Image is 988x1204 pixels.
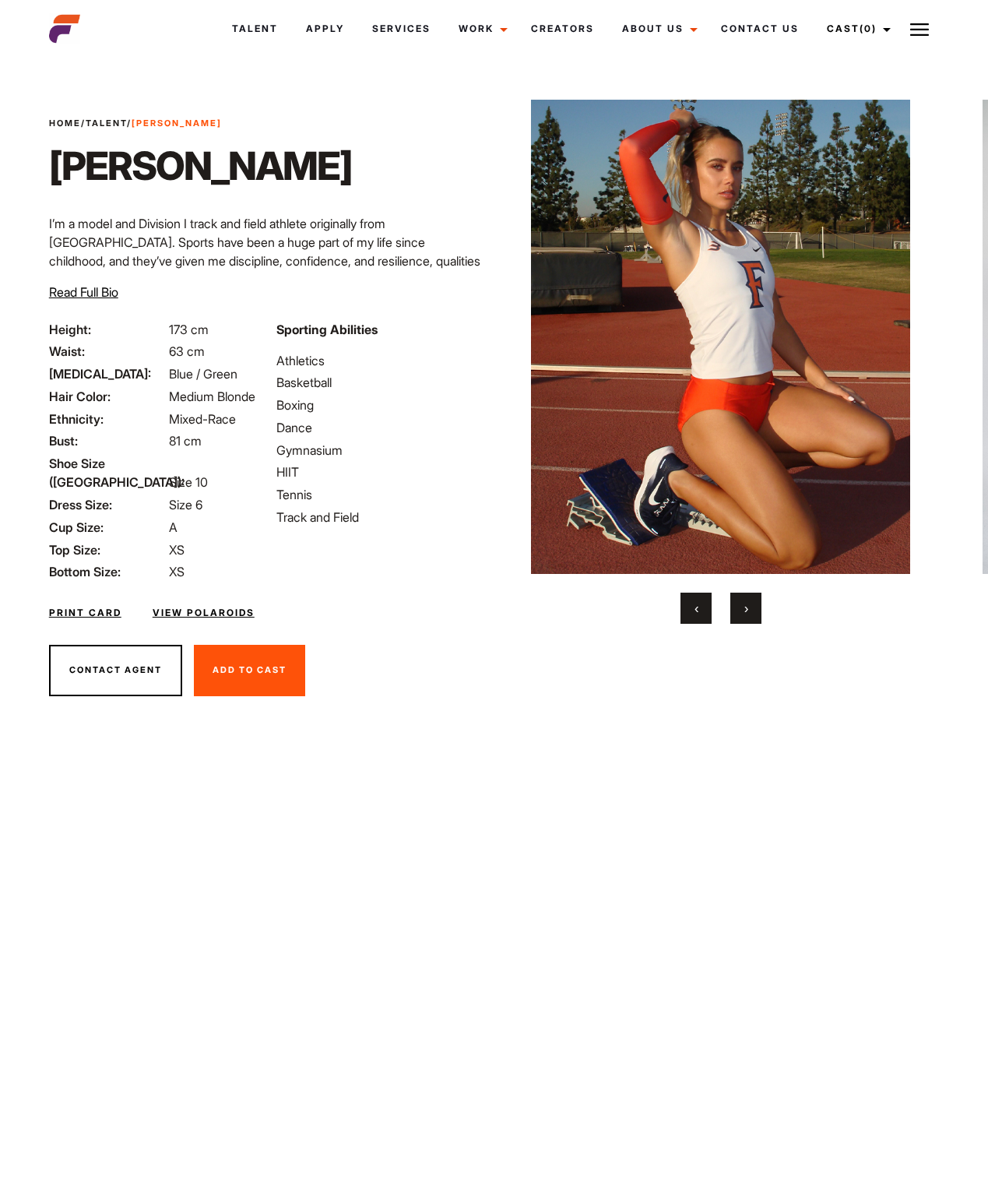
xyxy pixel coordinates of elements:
span: Next [744,600,748,616]
span: (0) [860,23,877,34]
span: Size 10 [169,474,208,490]
span: XS [169,564,185,579]
a: Creators [517,8,608,50]
img: Burger icon [910,20,929,39]
a: Work [445,8,517,50]
span: Ethnicity: [49,410,166,428]
li: Tennis [276,485,485,504]
span: Blue / Green [169,366,237,382]
span: Top Size: [49,540,166,559]
li: HIIT [276,463,485,481]
span: Bust: [49,431,166,450]
h1: [PERSON_NAME] [49,143,352,189]
span: Height: [49,320,166,339]
span: Size 6 [169,497,202,512]
li: Dance [276,418,485,437]
span: Cup Size: [49,518,166,537]
span: Shoe Size ([GEOGRAPHIC_DATA]): [49,454,166,491]
a: View Polaroids [153,606,255,620]
a: Services [358,8,445,50]
a: Print Card [49,606,121,620]
li: Track and Field [276,508,485,526]
a: Home [49,118,81,128]
span: Dress Size: [49,495,166,514]
a: Talent [86,118,127,128]
span: Add To Cast [213,664,287,675]
span: Waist: [49,342,166,361]
li: Basketball [276,373,485,392]
span: 173 cm [169,322,209,337]
li: Athletics [276,351,485,370]
span: Hair Color: [49,387,166,406]
span: Mixed-Race [169,411,236,427]
a: About Us [608,8,707,50]
span: Medium Blonde [169,389,255,404]
span: 63 cm [169,343,205,359]
a: Apply [292,8,358,50]
span: Read Full Bio [49,284,118,300]
strong: [PERSON_NAME] [132,118,222,128]
li: Gymnasium [276,441,485,459]
a: Contact Us [707,8,813,50]
span: [MEDICAL_DATA]: [49,364,166,383]
img: cropped-aefm-brand-fav-22-square.png [49,13,80,44]
span: Previous [694,600,698,616]
button: Read Full Bio [49,283,118,301]
span: A [169,519,178,535]
li: Boxing [276,396,485,414]
p: I’m a model and Division I track and field athlete originally from [GEOGRAPHIC_DATA]. Sports have... [49,214,485,289]
strong: Sporting Abilities [276,322,378,337]
button: Add To Cast [194,645,305,696]
span: 81 cm [169,433,202,449]
span: / / [49,117,222,130]
a: Talent [218,8,292,50]
button: Contact Agent [49,645,182,696]
span: Bottom Size: [49,562,166,581]
a: Cast(0) [813,8,900,50]
span: XS [169,542,185,558]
